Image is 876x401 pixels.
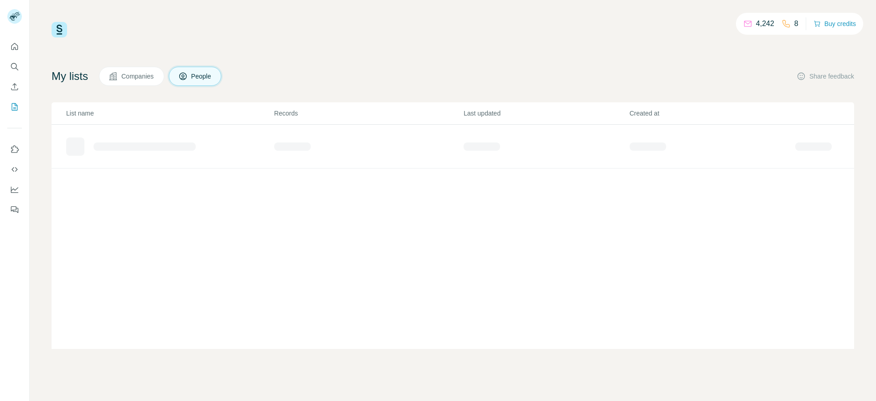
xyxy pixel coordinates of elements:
[191,72,212,81] span: People
[630,109,794,118] p: Created at
[7,58,22,75] button: Search
[52,22,67,37] img: Surfe Logo
[464,109,628,118] p: Last updated
[7,38,22,55] button: Quick start
[52,69,88,84] h4: My lists
[7,99,22,115] button: My lists
[7,181,22,198] button: Dashboard
[274,109,463,118] p: Records
[66,109,273,118] p: List name
[797,72,854,81] button: Share feedback
[121,72,155,81] span: Companies
[794,18,798,29] p: 8
[7,161,22,178] button: Use Surfe API
[756,18,774,29] p: 4,242
[7,79,22,95] button: Enrich CSV
[813,17,856,30] button: Buy credits
[7,141,22,158] button: Use Surfe on LinkedIn
[7,201,22,218] button: Feedback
